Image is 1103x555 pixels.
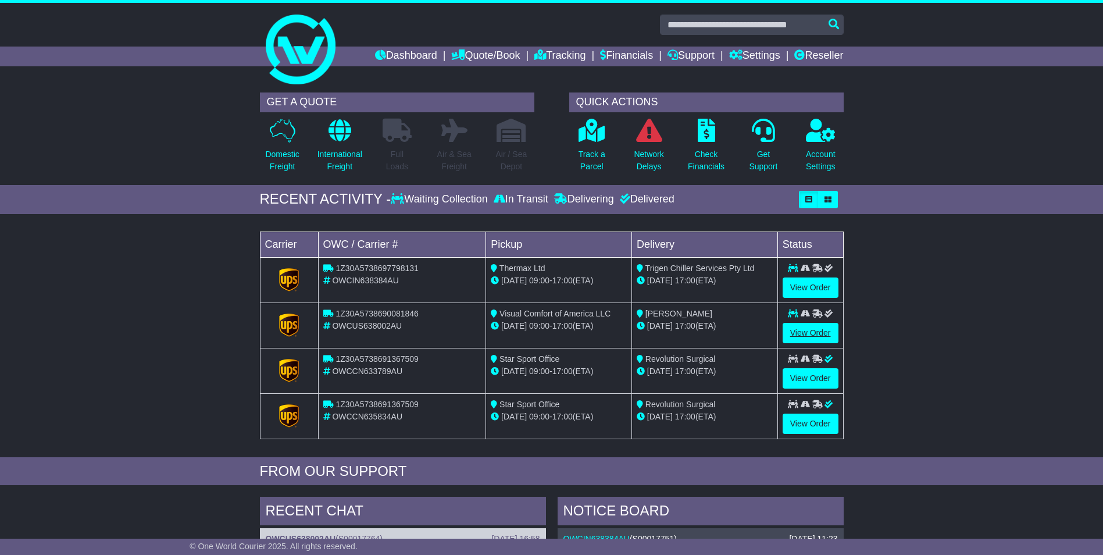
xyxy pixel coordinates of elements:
a: OWCIN638384AU [563,534,630,543]
span: 17:00 [552,367,573,376]
div: (ETA) [637,365,773,378]
span: 09:00 [529,276,549,285]
p: Network Delays [634,148,663,173]
a: Tracking [534,47,586,66]
span: 17:00 [552,276,573,285]
span: 09:00 [529,321,549,330]
span: 09:00 [529,412,549,421]
a: Quote/Book [451,47,520,66]
div: In Transit [491,193,551,206]
span: S00017751 [633,534,674,543]
span: 17:00 [675,276,695,285]
img: GetCarrierServiceLogo [279,268,299,291]
a: AccountSettings [805,118,836,179]
p: Air & Sea Freight [437,148,472,173]
span: [DATE] [501,412,527,421]
span: OWCCN633789AU [332,367,402,376]
a: Settings [729,47,780,66]
div: Delivering [551,193,617,206]
div: - (ETA) [491,411,627,423]
span: [DATE] [501,321,527,330]
a: View Order [783,277,838,298]
a: CheckFinancials [687,118,725,179]
a: NetworkDelays [633,118,664,179]
span: [PERSON_NAME] [645,309,712,318]
div: (ETA) [637,320,773,332]
div: - (ETA) [491,320,627,332]
div: NOTICE BOARD [558,497,844,528]
a: DomesticFreight [265,118,299,179]
span: 1Z30A5738691367509 [335,354,418,364]
td: Status [777,232,843,257]
div: GET A QUOTE [260,92,534,112]
div: (ETA) [637,275,773,287]
span: OWCUS638002AU [332,321,402,330]
p: Domestic Freight [265,148,299,173]
div: - (ETA) [491,365,627,378]
img: GetCarrierServiceLogo [279,359,299,382]
span: Star Sport Office [499,354,559,364]
span: [DATE] [647,321,673,330]
span: 1Z30A5738690081846 [335,309,418,318]
span: OWCIN638384AU [332,276,398,285]
a: GetSupport [748,118,778,179]
td: Delivery [631,232,777,257]
span: 17:00 [675,367,695,376]
div: [DATE] 11:23 [789,534,837,544]
a: Support [667,47,715,66]
span: Revolution Surgical [645,354,716,364]
td: OWC / Carrier # [318,232,486,257]
div: RECENT ACTIVITY - [260,191,391,208]
span: [DATE] [647,412,673,421]
span: 1Z30A5738697798131 [335,264,418,273]
p: International Freight [317,148,362,173]
img: GetCarrierServiceLogo [279,314,299,337]
a: Dashboard [375,47,437,66]
span: 17:00 [675,321,695,330]
span: Revolution Surgical [645,400,716,409]
a: Track aParcel [578,118,606,179]
div: - (ETA) [491,275,627,287]
span: OWCCN635834AU [332,412,402,421]
span: [DATE] [647,276,673,285]
a: OWCUS638002AU [266,534,336,543]
span: Trigen Chiller Services Pty Ltd [645,264,755,273]
div: QUICK ACTIONS [569,92,844,112]
span: Star Sport Office [499,400,559,409]
a: InternationalFreight [317,118,363,179]
img: GetCarrierServiceLogo [279,404,299,428]
div: FROM OUR SUPPORT [260,463,844,480]
span: [DATE] [647,367,673,376]
div: Delivered [617,193,674,206]
span: 17:00 [552,412,573,421]
span: [DATE] [501,276,527,285]
a: View Order [783,414,838,434]
span: 1Z30A5738691367509 [335,400,418,409]
span: 17:00 [552,321,573,330]
span: Visual Comfort of America LLC [499,309,611,318]
span: S00017764 [338,534,380,543]
p: Full Loads [383,148,412,173]
span: © One World Courier 2025. All rights reserved. [190,542,358,551]
a: View Order [783,323,838,343]
span: [DATE] [501,367,527,376]
div: ( ) [563,534,838,544]
td: Pickup [486,232,632,257]
span: 17:00 [675,412,695,421]
td: Carrier [260,232,318,257]
a: Reseller [794,47,843,66]
span: Thermax Ltd [499,264,545,273]
div: [DATE] 16:58 [491,534,540,544]
a: View Order [783,368,838,389]
div: RECENT CHAT [260,497,546,528]
span: 09:00 [529,367,549,376]
p: Get Support [749,148,777,173]
p: Check Financials [688,148,724,173]
p: Account Settings [806,148,836,173]
div: (ETA) [637,411,773,423]
div: Waiting Collection [391,193,490,206]
a: Financials [600,47,653,66]
p: Air / Sea Depot [496,148,527,173]
div: ( ) [266,534,540,544]
p: Track a Parcel [579,148,605,173]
